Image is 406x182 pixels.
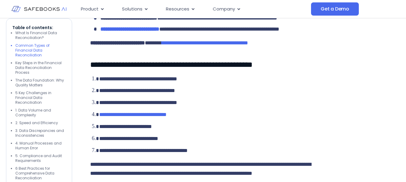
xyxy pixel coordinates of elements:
li: Common Types of Financial Data Reconciliation [15,43,66,58]
p: Table of contents: [12,25,66,31]
span: Resources [166,6,189,13]
div: Menu Toggle [76,3,311,15]
li: 5. Compliance and Audit Requirements [15,154,66,163]
li: 6 Best Practices for Comprehensive Data Reconciliation [15,166,66,181]
li: 4. Manual Processes and Human Error [15,141,66,151]
li: Key Steps in the Financial Data Reconciliation Process [15,61,66,75]
li: 2. Speed and Efficiency [15,121,66,125]
nav: Menu [76,3,311,15]
a: Get a Demo [311,2,359,16]
li: The Data Foundation: Why Quality Matters [15,78,66,88]
li: 5 Key Challenges in Financial Data Reconciliation [15,91,66,105]
span: Get a Demo [321,6,349,12]
span: Company [213,6,235,13]
li: 1. Data Volume and Complexity [15,108,66,118]
span: Product [81,6,99,13]
span: Solutions [122,6,142,13]
li: What Is Financial Data Reconciliation? [15,31,66,40]
li: 3. Data Discrepancies and Inconsistencies [15,128,66,138]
